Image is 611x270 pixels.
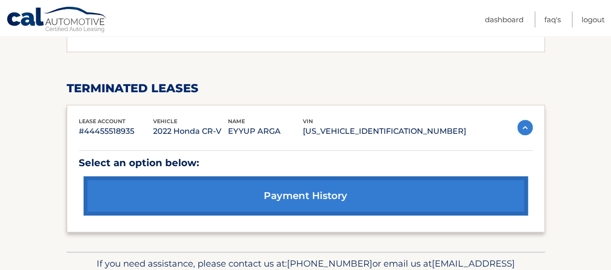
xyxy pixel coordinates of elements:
[67,81,545,96] h2: terminated leases
[582,12,605,28] a: Logout
[79,118,126,125] span: lease account
[79,125,154,138] p: #44455518935
[303,118,313,125] span: vin
[228,118,245,125] span: name
[79,155,533,171] p: Select an option below:
[517,120,533,135] img: accordion-active.svg
[153,125,228,138] p: 2022 Honda CR-V
[485,12,524,28] a: Dashboard
[303,125,466,138] p: [US_VEHICLE_IDENTIFICATION_NUMBER]
[228,125,303,138] p: EYYUP ARGA
[6,6,108,34] a: Cal Automotive
[287,258,372,269] span: [PHONE_NUMBER]
[544,12,561,28] a: FAQ's
[153,118,177,125] span: vehicle
[84,176,528,215] a: payment history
